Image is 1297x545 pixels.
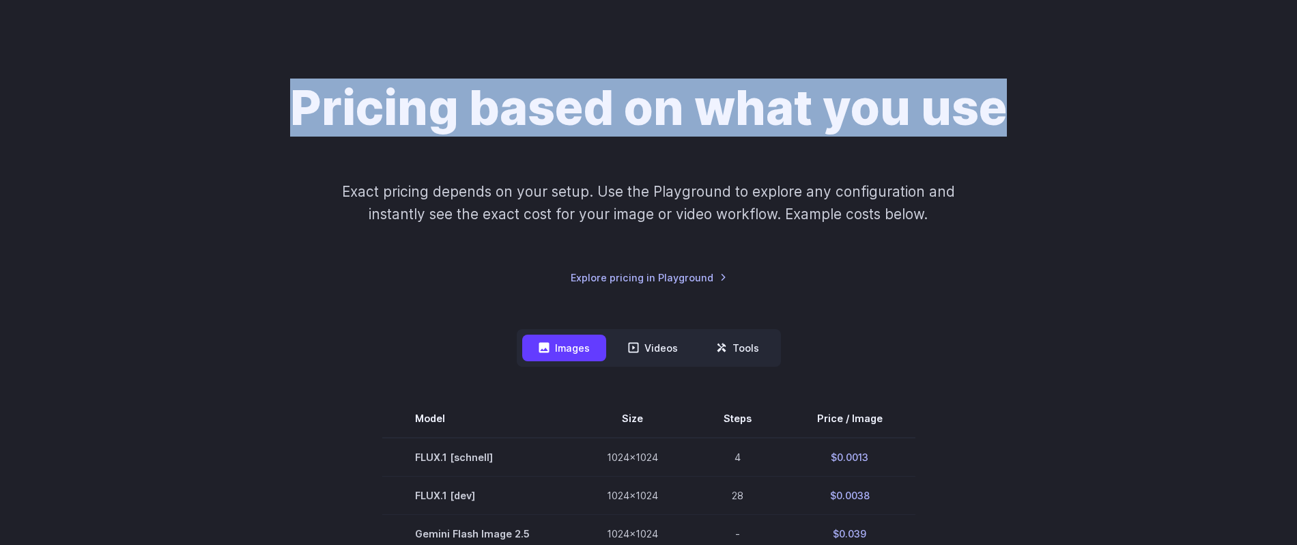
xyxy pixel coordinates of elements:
[784,438,915,477] td: $0.0013
[382,438,574,477] td: FLUX.1 [schnell]
[574,476,691,514] td: 1024x1024
[290,79,1007,137] h1: Pricing based on what you use
[700,335,775,361] button: Tools
[784,476,915,514] td: $0.0038
[415,526,541,542] span: Gemini Flash Image 2.5
[691,400,784,438] th: Steps
[691,476,784,514] td: 28
[691,438,784,477] td: 4
[522,335,606,361] button: Images
[784,400,915,438] th: Price / Image
[571,270,727,285] a: Explore pricing in Playground
[382,400,574,438] th: Model
[574,438,691,477] td: 1024x1024
[382,476,574,514] td: FLUX.1 [dev]
[574,400,691,438] th: Size
[316,180,981,226] p: Exact pricing depends on your setup. Use the Playground to explore any configuration and instantl...
[612,335,694,361] button: Videos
